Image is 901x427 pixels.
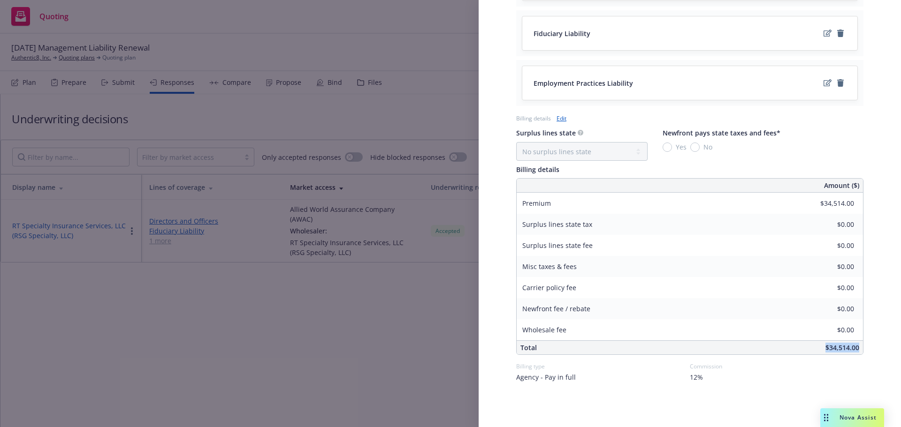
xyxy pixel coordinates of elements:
span: Premium [522,199,551,208]
span: Total [520,343,537,352]
span: Amount ($) [824,180,859,190]
a: edit [822,28,833,39]
div: Billing details [516,114,551,122]
div: Billing details [516,165,863,174]
span: $34,514.00 [825,343,859,352]
input: 0.00 [799,196,860,210]
a: remove [835,77,846,89]
span: Newfront fee / rebate [522,304,590,313]
div: Drag to move [820,408,832,427]
input: 0.00 [799,302,860,316]
span: Surplus lines state fee [522,241,593,250]
input: No [690,142,700,152]
span: Misc taxes & fees [522,262,577,271]
span: Surplus lines state tax [522,220,592,229]
span: Nova Assist [840,413,877,421]
span: Newfront pays state taxes and fees* [663,128,780,137]
div: Commission [690,362,863,370]
input: 0.00 [799,323,860,337]
a: Edit [557,113,566,123]
input: 0.00 [799,217,860,232]
span: Wholesale fee [522,325,566,334]
span: Employment Practices Liability [534,78,633,88]
input: 0.00 [799,239,860,253]
input: Yes [663,142,672,152]
span: Yes [676,142,687,152]
span: Fiduciary Liability [534,29,590,38]
input: 0.00 [799,281,860,295]
span: 12% [690,372,703,382]
div: Billing type [516,362,690,370]
a: remove [835,28,846,39]
button: Nova Assist [820,408,884,427]
a: edit [822,77,833,89]
span: Agency - Pay in full [516,372,576,382]
input: 0.00 [799,260,860,274]
span: Carrier policy fee [522,283,576,292]
span: No [703,142,712,152]
span: Surplus lines state [516,128,576,137]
